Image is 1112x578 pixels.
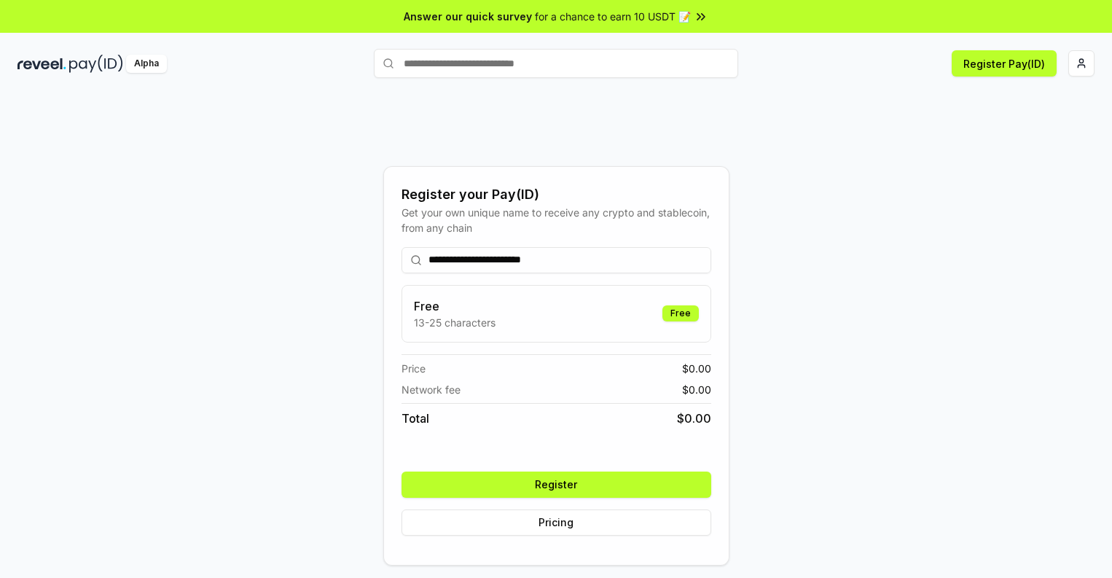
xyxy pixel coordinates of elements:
[414,297,496,315] h3: Free
[682,382,711,397] span: $ 0.00
[402,472,711,498] button: Register
[414,315,496,330] p: 13-25 characters
[662,305,699,321] div: Free
[402,509,711,536] button: Pricing
[17,55,66,73] img: reveel_dark
[402,382,461,397] span: Network fee
[126,55,167,73] div: Alpha
[402,184,711,205] div: Register your Pay(ID)
[402,205,711,235] div: Get your own unique name to receive any crypto and stablecoin, from any chain
[535,9,691,24] span: for a chance to earn 10 USDT 📝
[404,9,532,24] span: Answer our quick survey
[682,361,711,376] span: $ 0.00
[69,55,123,73] img: pay_id
[402,410,429,427] span: Total
[952,50,1057,77] button: Register Pay(ID)
[677,410,711,427] span: $ 0.00
[402,361,426,376] span: Price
